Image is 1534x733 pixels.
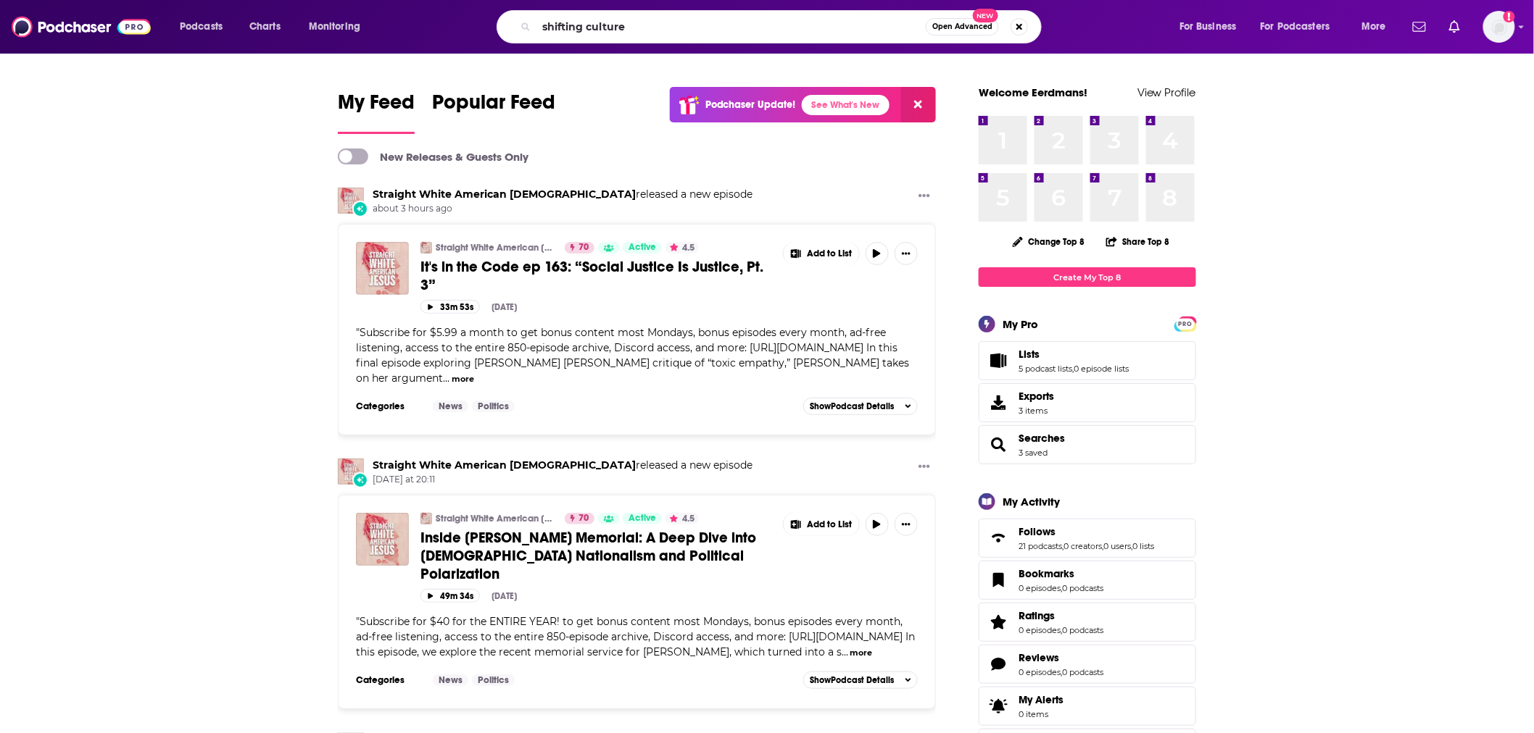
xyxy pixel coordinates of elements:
[309,17,360,37] span: Monitoring
[373,188,753,201] h3: released a new episode
[432,90,555,134] a: Popular Feed
[1361,17,1386,37] span: More
[979,341,1196,380] span: Lists
[1131,541,1132,551] span: ,
[1062,583,1103,593] a: 0 podcasts
[433,401,468,412] a: News
[1504,11,1515,22] svg: Add a profile image
[1179,17,1237,37] span: For Business
[510,10,1056,43] div: Search podcasts, credits, & more...
[1103,541,1131,551] a: 0 users
[979,425,1196,464] span: Searches
[842,645,848,658] span: ...
[1061,583,1062,593] span: ,
[1483,11,1515,43] button: Show profile menu
[579,240,589,255] span: 70
[1019,390,1054,403] span: Exports
[170,15,241,38] button: open menu
[1061,667,1062,677] span: ,
[1019,364,1072,374] a: 5 podcast lists
[420,529,756,583] span: Inside [PERSON_NAME] Memorial: A Deep Dive into [DEMOGRAPHIC_DATA] Nationalism and Political Pola...
[1169,15,1255,38] button: open menu
[1019,709,1064,719] span: 0 items
[807,519,852,530] span: Add to List
[432,90,555,123] span: Popular Feed
[1062,541,1064,551] span: ,
[850,647,873,659] button: more
[373,458,636,472] a: Straight White American Jesus
[565,242,594,254] a: 70
[984,612,1013,632] a: Ratings
[1019,625,1061,635] a: 0 episodes
[666,242,699,254] button: 4.5
[979,561,1196,600] span: Bookmarks
[984,570,1013,590] a: Bookmarks
[492,591,517,601] div: [DATE]
[979,645,1196,684] span: Reviews
[984,654,1013,674] a: Reviews
[249,17,281,37] span: Charts
[338,90,415,134] a: My Feed
[1019,693,1064,706] span: My Alerts
[932,23,992,30] span: Open Advanced
[299,15,379,38] button: open menu
[373,458,753,472] h3: released a new episode
[895,242,918,265] button: Show More Button
[979,85,1087,99] a: Welcome Eerdmans!
[984,528,1013,548] a: Follows
[356,326,909,385] span: Subscribe for $5.99 a month to get bonus content most Mondays, bonus episodes every month, ad-fre...
[356,674,421,686] h3: Categories
[1062,667,1103,677] a: 0 podcasts
[373,188,636,201] a: Straight White American Jesus
[373,203,753,215] span: about 3 hours ago
[356,615,915,658] span: Subscribe for $40 for the ENTIRE YEAR! to get bonus content most Mondays, bonus episodes every mo...
[1019,432,1065,445] a: Searches
[420,589,480,603] button: 49m 34s
[240,15,289,38] a: Charts
[420,258,773,294] a: It's in the Code ep 163: “Social Justice Is Justice, Pt. 3”
[1062,625,1103,635] a: 0 podcasts
[629,240,656,255] span: Active
[1019,525,1154,538] a: Follows
[356,401,421,412] h3: Categories
[420,529,773,583] a: Inside [PERSON_NAME] Memorial: A Deep Dive into [DEMOGRAPHIC_DATA] Nationalism and Political Pola...
[12,13,151,41] a: Podchaser - Follow, Share and Rate Podcasts
[895,513,918,536] button: Show More Button
[433,674,468,686] a: News
[810,401,894,411] span: Show Podcast Details
[338,458,364,485] a: Straight White American Jesus
[1177,319,1194,330] span: PRO
[979,603,1196,642] span: Ratings
[803,671,918,689] button: ShowPodcast Details
[420,242,432,254] img: Straight White American Jesus
[436,242,555,254] a: Straight White American [DEMOGRAPHIC_DATA]
[1019,567,1074,580] span: Bookmarks
[1019,567,1103,580] a: Bookmarks
[1019,609,1055,622] span: Ratings
[565,513,594,524] a: 70
[356,513,409,566] img: Inside Charlie Kirk's Memorial: A Deep Dive into Christian Nationalism and Political Polarization
[1003,495,1060,508] div: My Activity
[1177,318,1194,329] a: PRO
[984,393,1013,413] span: Exports
[810,675,894,685] span: Show Podcast Details
[926,18,999,35] button: Open AdvancedNew
[1004,233,1094,251] button: Change Top 8
[180,17,223,37] span: Podcasts
[1019,406,1054,416] span: 3 items
[1003,317,1038,331] div: My Pro
[452,373,474,385] button: more
[1019,348,1129,361] a: Lists
[492,302,517,312] div: [DATE]
[579,511,589,526] span: 70
[1019,609,1103,622] a: Ratings
[1019,541,1062,551] a: 21 podcasts
[784,513,859,536] button: Show More Button
[705,99,796,111] p: Podchaser Update!
[1251,15,1351,38] button: open menu
[1061,625,1062,635] span: ,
